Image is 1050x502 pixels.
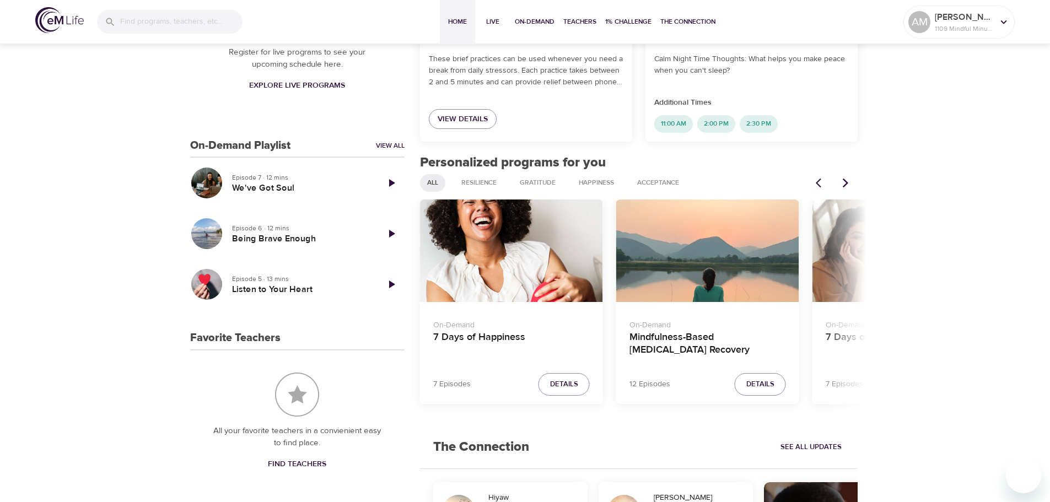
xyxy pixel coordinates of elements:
input: Find programs, teachers, etc... [120,10,243,34]
div: AM [908,11,930,33]
span: 2:00 PM [697,119,735,128]
p: These brief practices can be used whenever you need a break from daily stressors. Each practice t... [429,53,623,88]
span: Resilience [455,178,503,187]
div: All [420,174,445,192]
a: Play Episode [378,170,405,196]
div: Gratitude [513,174,563,192]
button: Listen to Your Heart [190,268,223,301]
p: [PERSON_NAME] [935,10,993,24]
span: Happiness [572,178,621,187]
span: Home [444,16,471,28]
button: 7 Days of Happiness [420,199,603,303]
span: Details [746,378,774,391]
a: Find Teachers [263,454,331,474]
span: Explore Live Programs [249,79,345,93]
p: Episode 6 · 12 mins [232,223,369,233]
p: Episode 7 · 12 mins [232,172,369,182]
h5: We've Got Soul [232,182,369,194]
p: 7 Episodes [826,379,863,390]
p: 1109 Mindful Minutes [935,24,993,34]
iframe: Button to launch messaging window [1006,458,1041,493]
button: Next items [833,171,858,195]
h5: Listen to Your Heart [232,284,369,295]
span: Acceptance [631,178,686,187]
div: 2:30 PM [740,115,778,133]
span: The Connection [660,16,715,28]
h3: Favorite Teachers [190,332,281,344]
span: Teachers [563,16,596,28]
div: 11:00 AM [654,115,693,133]
div: 2:00 PM [697,115,735,133]
span: Details [550,378,578,391]
h4: 7 Days of Tuning In [826,331,982,358]
span: On-Demand [515,16,554,28]
span: 1% Challenge [605,16,651,28]
p: Episode 5 · 13 mins [232,274,369,284]
button: We've Got Soul [190,166,223,199]
span: All [421,178,445,187]
h2: The Connection [420,426,542,468]
h3: On-Demand Playlist [190,139,290,152]
a: Play Episode [378,220,405,247]
button: Previous items [809,171,833,195]
a: Explore Live Programs [245,75,349,96]
p: On-Demand [629,315,786,331]
button: Mindfulness-Based Cancer Recovery [616,199,799,303]
h4: Mindfulness-Based [MEDICAL_DATA] Recovery [629,331,786,358]
span: Find Teachers [268,457,326,471]
p: All your favorite teachers in a convienient easy to find place. [212,425,383,450]
button: 7 Days of Tuning In [812,199,995,303]
button: Being Brave Enough [190,217,223,250]
div: Acceptance [630,174,686,192]
button: Details [735,373,786,396]
span: 2:30 PM [740,119,778,128]
p: On-Demand [826,315,982,331]
p: Additional Times [654,97,849,109]
a: See All Updates [778,439,844,456]
span: View Details [438,112,488,126]
a: View Details [429,109,497,129]
h4: 7 Days of Happiness [433,331,590,358]
a: Play Episode [378,271,405,298]
p: Register for live programs to see your upcoming schedule here. [212,46,383,71]
p: 7 Episodes [433,379,471,390]
span: See All Updates [780,441,842,454]
img: Favorite Teachers [275,373,319,417]
p: On-Demand [433,315,590,331]
span: Gratitude [513,178,562,187]
button: Details [539,373,590,396]
img: logo [35,7,84,33]
div: Happiness [572,174,621,192]
div: Resilience [454,174,504,192]
span: 11:00 AM [654,119,693,128]
h5: Being Brave Enough [232,233,369,245]
p: 12 Episodes [629,379,670,390]
span: Live [480,16,506,28]
h2: Personalized programs for you [420,155,858,171]
a: View All [376,141,405,150]
p: Calm Night Time Thoughts: What helps you make peace when you can't sleep? [654,53,849,77]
